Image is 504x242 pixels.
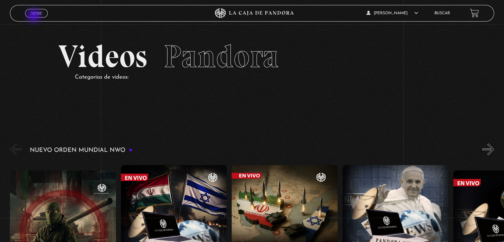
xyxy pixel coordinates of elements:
h2: Videos [58,41,445,72]
a: View your shopping cart [470,9,479,18]
span: Menu [31,11,42,15]
button: Previous [10,144,22,155]
button: Next [482,144,494,155]
span: [PERSON_NAME] [366,11,418,15]
a: Buscar [434,11,450,15]
p: Categorías de videos: [75,72,445,83]
span: Pandora [164,37,278,75]
span: Cerrar [29,17,44,21]
h3: Nuevo Orden Mundial NWO [30,147,133,153]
